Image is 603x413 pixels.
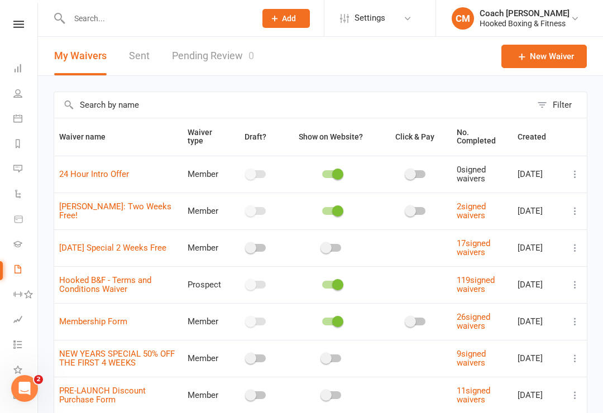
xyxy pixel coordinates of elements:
[513,229,563,266] td: [DATE]
[13,107,39,132] a: Calendar
[183,118,229,156] th: Waiver type
[457,312,490,332] a: 26signed waivers
[54,37,107,75] button: My Waivers
[355,6,385,31] span: Settings
[248,50,254,61] span: 0
[385,130,447,143] button: Click & Pay
[457,349,486,368] a: 9signed waivers
[480,18,569,28] div: Hooked Boxing & Fitness
[457,165,486,184] span: 0 signed waivers
[59,243,166,253] a: [DATE] Special 2 Weeks Free
[59,386,146,405] a: PRE-LAUNCH Discount Purchase Form
[299,132,363,141] span: Show on Website?
[59,275,151,295] a: Hooked B&F - Terms and Conditions Waiver
[183,229,229,266] td: Member
[513,156,563,193] td: [DATE]
[518,132,558,141] span: Created
[172,37,254,75] a: Pending Review0
[457,275,495,295] a: 119signed waivers
[59,316,127,326] a: Membership Form
[11,375,38,402] iframe: Intercom live chat
[513,266,563,303] td: [DATE]
[452,118,513,156] th: No. Completed
[13,82,39,107] a: People
[54,92,532,118] input: Search by name
[282,14,296,23] span: Add
[234,130,279,143] button: Draft?
[13,308,39,333] a: Assessments
[513,340,563,377] td: [DATE]
[480,8,569,18] div: Coach [PERSON_NAME]
[59,201,171,221] a: [PERSON_NAME]: Two Weeks Free!
[457,386,490,405] a: 11signed waivers
[34,375,43,384] span: 2
[518,130,558,143] button: Created
[13,132,39,157] a: Reports
[66,11,248,26] input: Search...
[129,37,150,75] a: Sent
[59,130,118,143] button: Waiver name
[245,132,266,141] span: Draft?
[183,303,229,340] td: Member
[183,266,229,303] td: Prospect
[457,238,490,258] a: 17signed waivers
[501,45,587,68] a: New Waiver
[59,349,175,368] a: NEW YEARS SPECIAL 50% OFF THE FIRST 4 WEEKS
[183,156,229,193] td: Member
[452,7,474,30] div: CM
[59,132,118,141] span: Waiver name
[183,193,229,229] td: Member
[532,92,587,118] button: Filter
[13,358,39,383] a: What's New
[395,132,434,141] span: Click & Pay
[59,169,129,179] a: 24 Hour Intro Offer
[13,208,39,233] a: Product Sales
[289,130,375,143] button: Show on Website?
[262,9,310,28] button: Add
[553,98,572,112] div: Filter
[513,193,563,229] td: [DATE]
[13,57,39,82] a: Dashboard
[513,303,563,340] td: [DATE]
[457,201,486,221] a: 2signed waivers
[183,340,229,377] td: Member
